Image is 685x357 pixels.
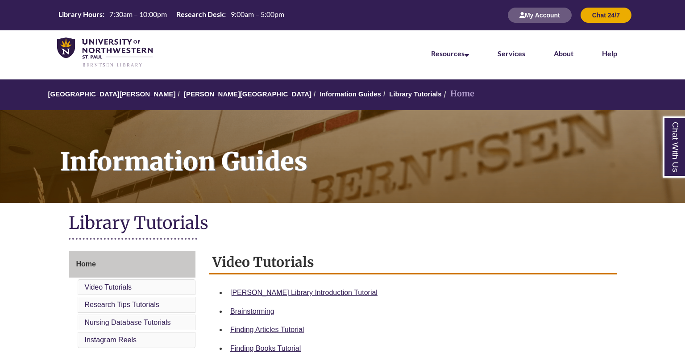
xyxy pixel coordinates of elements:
[431,49,469,58] a: Resources
[69,251,196,278] a: Home
[231,10,284,18] span: 9:00am – 5:00pm
[69,251,196,350] div: Guide Page Menu
[581,8,631,23] button: Chat 24/7
[320,90,381,98] a: Information Guides
[85,336,137,344] a: Instagram Reels
[48,90,175,98] a: [GEOGRAPHIC_DATA][PERSON_NAME]
[76,260,96,268] span: Home
[69,212,617,236] h1: Library Tutorials
[184,90,311,98] a: [PERSON_NAME][GEOGRAPHIC_DATA]
[602,49,617,58] a: Help
[55,9,106,19] th: Library Hours:
[57,37,153,68] img: UNWSP Library Logo
[508,8,572,23] button: My Account
[173,9,227,19] th: Research Desk:
[230,345,301,352] a: Finding Books Tutorial
[230,289,378,296] a: [PERSON_NAME] Library Introduction Tutorial
[581,11,631,19] a: Chat 24/7
[230,326,304,333] a: Finding Articles Tutorial
[85,283,132,291] a: Video Tutorials
[85,319,171,326] a: Nursing Database Tutorials
[554,49,573,58] a: About
[209,251,617,274] h2: Video Tutorials
[389,90,441,98] a: Library Tutorials
[508,11,572,19] a: My Account
[230,307,274,315] a: Brainstorming
[109,10,167,18] span: 7:30am – 10:00pm
[498,49,525,58] a: Services
[50,110,685,191] h1: Information Guides
[441,87,474,100] li: Home
[85,301,159,308] a: Research Tips Tutorials
[55,9,288,21] a: Hours Today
